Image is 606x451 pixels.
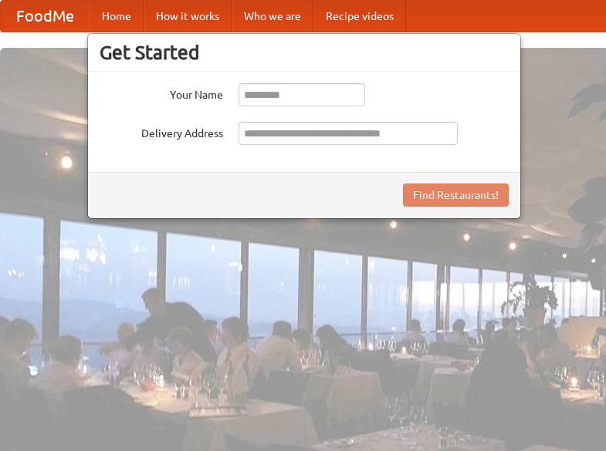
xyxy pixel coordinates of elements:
[403,183,509,207] button: Find Restaurants!
[1,1,90,32] a: FoodMe
[100,122,223,141] label: Delivery Address
[90,1,144,32] a: Home
[144,1,232,32] a: How it works
[100,83,223,103] label: Your Name
[232,1,313,32] a: Who we are
[313,1,406,32] a: Recipe videos
[100,41,509,64] h3: Get Started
